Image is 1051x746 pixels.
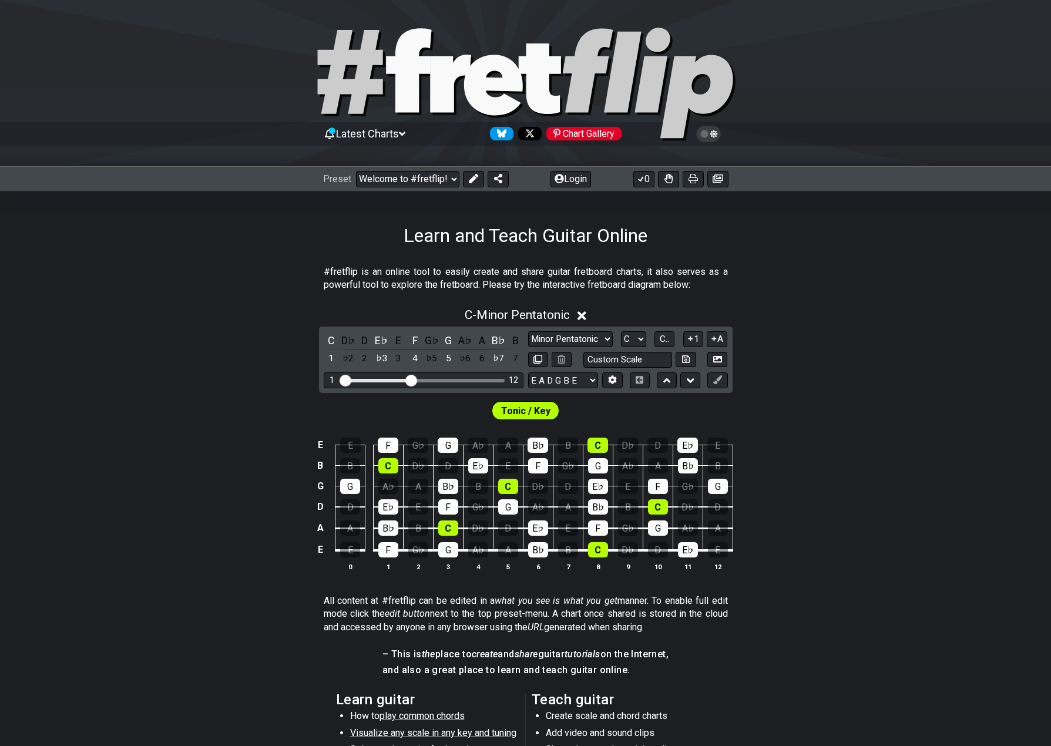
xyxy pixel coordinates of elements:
[407,351,422,367] div: toggle scale degree
[378,479,398,494] div: A♭
[433,560,463,573] th: 3
[356,171,459,187] select: Preset
[708,458,728,473] div: B
[542,127,622,140] a: #fretflip at Pinterest
[323,173,351,184] span: Preset
[509,375,518,385] div: 12
[588,479,608,494] div: E♭
[373,560,403,573] th: 1
[633,171,654,187] button: 0
[380,710,465,721] span: play common chords
[648,542,668,557] div: D
[657,372,677,388] button: Move up
[648,479,668,494] div: F
[528,520,548,536] div: E♭
[391,332,406,348] div: toggle pitch class
[707,372,727,388] button: First click edit preset to enable marker editing
[618,458,638,473] div: A♭
[528,499,548,515] div: A♭
[565,648,600,660] em: tutorials
[313,518,327,539] td: A
[378,542,398,557] div: F
[378,438,398,453] div: F
[407,332,422,348] div: toggle pitch class
[403,560,433,573] th: 2
[378,458,398,473] div: C
[378,499,398,515] div: E♭
[463,171,484,187] button: Edit Preset
[324,594,728,634] p: All content at #fretflip can be edited in a manner. To enable full edit mode click the next to th...
[708,520,728,536] div: A
[391,351,406,367] div: toggle scale degree
[340,351,355,367] div: toggle scale degree
[708,479,728,494] div: G
[523,560,553,573] th: 6
[498,499,518,515] div: G
[438,499,458,515] div: F
[528,352,548,368] button: Copy
[676,352,696,368] button: Store user defined scale
[324,332,339,348] div: toggle pitch class
[707,171,728,187] button: Create image
[588,542,608,557] div: C
[677,438,698,453] div: E♭
[498,458,518,473] div: E
[468,438,488,453] div: A♭
[550,171,591,187] button: Login
[438,438,458,453] div: G
[528,479,548,494] div: D♭
[546,710,713,726] li: Create scale and chord charts
[660,334,669,344] span: C..
[528,621,544,633] em: URL
[617,438,638,453] div: D♭
[680,372,700,388] button: Move down
[528,372,598,388] select: Tuning
[498,438,518,453] div: A
[340,520,360,536] div: A
[474,332,489,348] div: toggle pitch class
[495,595,617,606] em: what you see is what you get
[558,542,578,557] div: B
[621,331,646,347] select: Tonic/Root
[324,266,728,292] p: #fretflip is an online tool to easily create and share guitar fretboard charts, it also serves as...
[493,560,523,573] th: 5
[648,499,668,515] div: C
[474,351,489,367] div: toggle scale degree
[546,727,713,743] li: Add video and sound clips
[438,479,458,494] div: B♭
[408,542,428,557] div: G♭
[340,458,360,473] div: B
[613,560,643,573] th: 9
[498,479,518,494] div: C
[602,372,622,388] button: Edit Tuning
[374,332,389,348] div: toggle pitch class
[408,499,428,515] div: E
[385,608,430,619] em: edit button
[313,496,327,518] td: D
[458,332,473,348] div: toggle pitch class
[438,520,458,536] div: C
[546,127,622,140] div: Chart Gallery
[618,520,638,536] div: G♭
[703,560,733,573] th: 12
[378,520,398,536] div: B♭
[707,331,727,347] button: A
[441,351,456,367] div: toggle scale degree
[618,479,638,494] div: E
[374,351,389,367] div: toggle scale degree
[357,332,372,348] div: toggle pitch class
[515,648,538,660] em: share
[708,542,728,557] div: E
[382,648,669,661] h4: – This is place to and guitar on the Internet,
[678,479,698,494] div: G♭
[488,171,509,187] button: Share Preset
[588,520,608,536] div: F
[673,560,703,573] th: 11
[643,560,673,573] th: 10
[528,542,548,557] div: B♭
[553,560,583,573] th: 7
[558,520,578,536] div: E
[508,332,523,348] div: toggle pitch class
[485,127,513,140] a: Follow #fretflip at Bluesky
[336,693,520,706] h2: Learn guitar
